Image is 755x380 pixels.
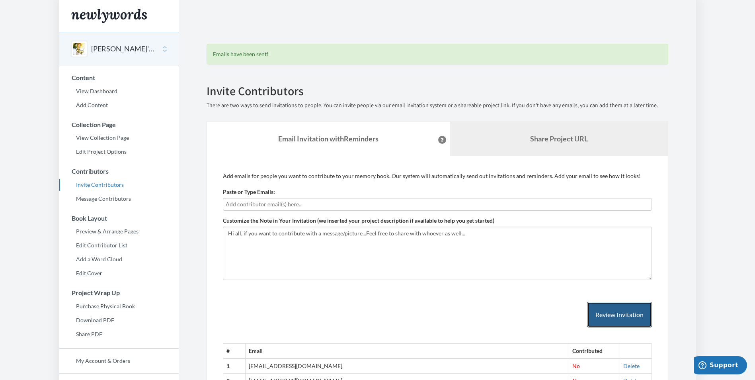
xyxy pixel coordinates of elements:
a: Invite Contributors [59,179,179,191]
a: Edit Cover [59,267,179,279]
h3: Book Layout [60,215,179,222]
a: Preview & Arrange Pages [59,225,179,237]
h3: Content [60,74,179,81]
a: Message Contributors [59,193,179,205]
span: No [572,362,580,369]
input: Add contributor email(s) here... [226,200,649,209]
a: Share PDF [59,328,179,340]
iframe: Opens a widget where you can chat to one of our agents [694,356,747,376]
a: Delete [623,362,640,369]
a: Purchase Physical Book [59,300,179,312]
a: My Account & Orders [59,355,179,367]
label: Customize the Note in Your Invitation (we inserted your project description if available to help ... [223,217,494,225]
textarea: Hi all, if you want to contribute with a message/picture...Feel free to share with whoever as wel... [223,227,652,280]
a: Edit Contributor List [59,239,179,251]
strong: Email Invitation with Reminders [278,134,378,143]
b: Share Project URL [530,134,588,143]
th: Contributed [569,344,620,358]
button: Review Invitation [587,302,652,328]
div: Emails have been sent! [207,44,668,65]
th: 1 [223,358,245,373]
label: Paste or Type Emails: [223,188,275,196]
a: View Collection Page [59,132,179,144]
h3: Project Wrap Up [60,289,179,296]
h3: Collection Page [60,121,179,128]
a: Add Content [59,99,179,111]
th: Email [245,344,569,358]
a: Edit Project Options [59,146,179,158]
img: Newlywords logo [71,9,147,23]
td: [EMAIL_ADDRESS][DOMAIN_NAME] [245,358,569,373]
a: View Dashboard [59,85,179,97]
p: There are two ways to send invitations to people. You can invite people via our email invitation ... [207,102,668,110]
th: # [223,344,245,358]
h2: Invite Contributors [207,84,668,98]
h3: Contributors [60,168,179,175]
button: [PERSON_NAME]'s farewell [91,44,156,54]
a: Download PDF [59,314,179,326]
a: Add a Word Cloud [59,253,179,265]
p: Add emails for people you want to contribute to your memory book. Our system will automatically s... [223,172,652,180]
